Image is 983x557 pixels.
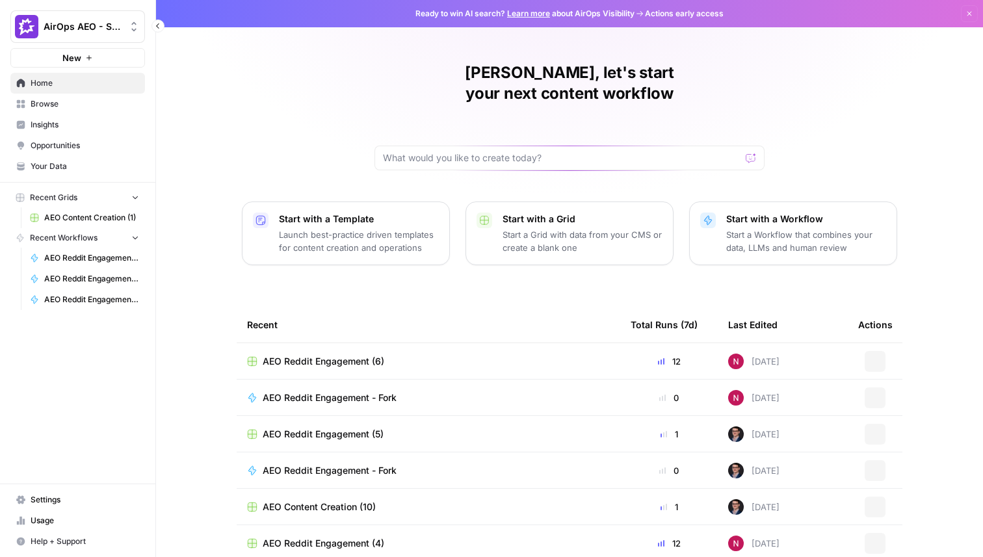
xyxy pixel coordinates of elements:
[263,464,397,477] span: AEO Reddit Engagement - Fork
[24,248,145,268] a: AEO Reddit Engagement - Fork
[62,51,81,64] span: New
[279,213,439,226] p: Start with a Template
[263,355,384,368] span: AEO Reddit Engagement (6)
[263,500,376,513] span: AEO Content Creation (10)
[10,114,145,135] a: Insights
[279,228,439,254] p: Launch best-practice driven templates for content creation and operations
[631,355,707,368] div: 12
[242,201,450,265] button: Start with a TemplateLaunch best-practice driven templates for content creation and operations
[24,289,145,310] a: AEO Reddit Engagement - Fork
[728,536,780,551] div: [DATE]
[247,307,610,343] div: Recent
[31,161,139,172] span: Your Data
[10,135,145,156] a: Opportunities
[726,228,886,254] p: Start a Workflow that combines your data, LLMs and human review
[726,213,886,226] p: Start with a Workflow
[44,273,139,285] span: AEO Reddit Engagement - Fork
[503,213,662,226] p: Start with a Grid
[247,355,610,368] a: AEO Reddit Engagement (6)
[10,510,145,531] a: Usage
[24,207,145,228] a: AEO Content Creation (1)
[10,10,145,43] button: Workspace: AirOps AEO - Single Brand (Gong)
[728,354,744,369] img: 809rsgs8fojgkhnibtwc28oh1nli
[503,228,662,254] p: Start a Grid with data from your CMS or create a blank one
[415,8,635,19] span: Ready to win AI search? about AirOps Visibility
[631,500,707,513] div: 1
[263,537,384,550] span: AEO Reddit Engagement (4)
[465,201,674,265] button: Start with a GridStart a Grid with data from your CMS or create a blank one
[507,8,550,18] a: Learn more
[10,228,145,248] button: Recent Workflows
[374,62,765,104] h1: [PERSON_NAME], let's start your next content workflow
[15,15,38,38] img: AirOps AEO - Single Brand (Gong) Logo
[44,20,122,33] span: AirOps AEO - Single Brand (Gong)
[728,463,744,478] img: ldmwv53b2lcy2toudj0k1c5n5o6j
[858,307,893,343] div: Actions
[631,464,707,477] div: 0
[247,537,610,550] a: AEO Reddit Engagement (4)
[645,8,724,19] span: Actions early access
[263,428,384,441] span: AEO Reddit Engagement (5)
[44,294,139,305] span: AEO Reddit Engagement - Fork
[30,232,98,244] span: Recent Workflows
[728,426,744,442] img: ldmwv53b2lcy2toudj0k1c5n5o6j
[728,536,744,551] img: 809rsgs8fojgkhnibtwc28oh1nli
[728,426,780,442] div: [DATE]
[728,499,744,515] img: ldmwv53b2lcy2toudj0k1c5n5o6j
[247,500,610,513] a: AEO Content Creation (10)
[10,531,145,552] button: Help + Support
[728,463,780,478] div: [DATE]
[44,212,139,224] span: AEO Content Creation (1)
[31,494,139,506] span: Settings
[247,391,610,404] a: AEO Reddit Engagement - Fork
[31,536,139,547] span: Help + Support
[728,390,744,406] img: 809rsgs8fojgkhnibtwc28oh1nli
[728,499,780,515] div: [DATE]
[31,515,139,526] span: Usage
[631,391,707,404] div: 0
[631,537,707,550] div: 12
[24,268,145,289] a: AEO Reddit Engagement - Fork
[728,354,780,369] div: [DATE]
[10,188,145,207] button: Recent Grids
[31,140,139,151] span: Opportunities
[31,98,139,110] span: Browse
[10,73,145,94] a: Home
[247,428,610,441] a: AEO Reddit Engagement (5)
[10,156,145,177] a: Your Data
[44,252,139,264] span: AEO Reddit Engagement - Fork
[689,201,897,265] button: Start with a WorkflowStart a Workflow that combines your data, LLMs and human review
[631,307,698,343] div: Total Runs (7d)
[383,151,741,164] input: What would you like to create today?
[631,428,707,441] div: 1
[31,77,139,89] span: Home
[31,119,139,131] span: Insights
[10,48,145,68] button: New
[728,390,780,406] div: [DATE]
[10,94,145,114] a: Browse
[10,489,145,510] a: Settings
[263,391,397,404] span: AEO Reddit Engagement - Fork
[247,464,610,477] a: AEO Reddit Engagement - Fork
[728,307,778,343] div: Last Edited
[30,192,77,203] span: Recent Grids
